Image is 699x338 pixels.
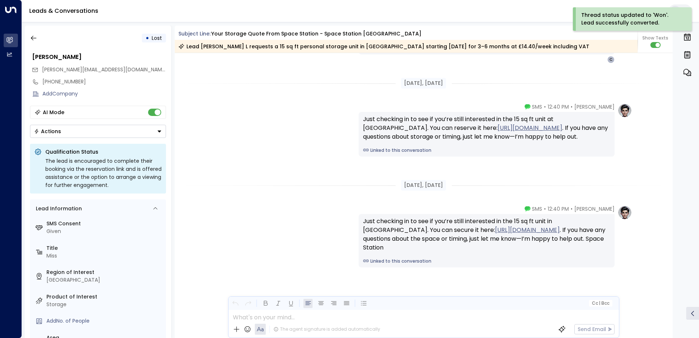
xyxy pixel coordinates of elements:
[574,103,615,110] span: [PERSON_NAME]
[571,103,573,110] span: •
[589,300,612,307] button: Cc|Bcc
[32,53,166,61] div: [PERSON_NAME]
[363,147,610,154] a: Linked to this conversation
[30,125,166,138] button: Actions
[532,103,542,110] span: SMS
[42,78,166,86] div: [PHONE_NUMBER]
[574,205,615,213] span: [PERSON_NAME]
[548,103,569,110] span: 12:40 PM
[46,220,163,228] label: SMS Consent
[42,66,167,73] span: [PERSON_NAME][EMAIL_ADDRESS][DOMAIN_NAME]
[617,103,632,118] img: profile-logo.png
[211,30,422,38] div: Your storage quote from Space Station - Space Station [GEOGRAPHIC_DATA]
[363,258,610,264] a: Linked to this conversation
[548,205,569,213] span: 12:40 PM
[401,78,446,89] div: [DATE], [DATE]
[642,35,668,41] span: Show Texts
[178,30,211,37] span: Subject Line:
[243,299,253,308] button: Redo
[363,115,610,141] div: Just checking in to see if you’re still interested in the 15 sq ft unit at [GEOGRAPHIC_DATA]. You...
[581,11,682,27] div: Thread status updated to 'Won'. Lead successfully converted.
[498,124,562,132] a: [URL][DOMAIN_NAME]
[46,276,163,284] div: [GEOGRAPHIC_DATA]
[45,157,162,189] div: The lead is encouraged to complete their booking via the reservation link and is offered assistan...
[495,226,560,234] a: [URL][DOMAIN_NAME]
[152,34,162,42] span: Lost
[30,125,166,138] div: Button group with a nested menu
[46,268,163,276] label: Region of Interest
[273,326,380,333] div: The agent signature is added automatically
[544,205,546,213] span: •
[46,252,163,260] div: Miss
[46,244,163,252] label: Title
[592,301,609,306] span: Cc Bcc
[42,90,166,98] div: AddCompany
[599,301,600,306] span: |
[363,217,610,252] div: Just checking in to see if you’re still interested in the 15 sq ft unit in [GEOGRAPHIC_DATA]. You...
[146,31,149,45] div: •
[29,7,98,15] a: Leads & Conversations
[46,293,163,301] label: Product of Interest
[571,205,573,213] span: •
[532,205,542,213] span: SMS
[34,128,61,135] div: Actions
[33,205,82,213] div: Lead Information
[43,109,64,116] div: AI Mode
[46,228,163,235] div: Given
[46,317,163,325] div: AddNo. of People
[607,56,615,63] div: C
[231,299,240,308] button: Undo
[617,205,632,220] img: profile-logo.png
[544,103,546,110] span: •
[42,66,166,74] span: carissa.lee111@gmail.com
[45,148,162,155] p: Qualification Status
[46,301,163,308] div: Storage
[401,180,446,191] div: [DATE], [DATE]
[178,43,589,50] div: Lead [PERSON_NAME] L requests a 15 sq ft personal storage unit in [GEOGRAPHIC_DATA] starting [DAT...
